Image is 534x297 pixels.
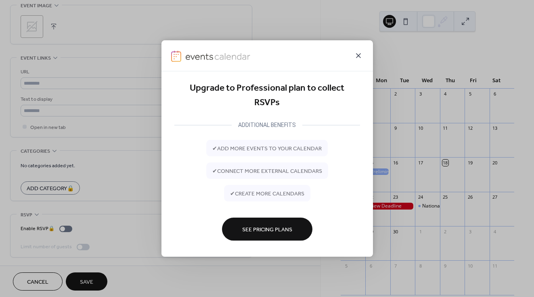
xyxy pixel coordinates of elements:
img: logo-icon [171,50,182,62]
span: ✔ connect more external calendars [212,167,322,176]
img: logo-type [185,50,251,62]
span: ✔ create more calendars [230,190,304,198]
div: ADDITIONAL BENEFITS [232,120,302,130]
button: See Pricing Plans [222,218,312,241]
span: ✔ add more events to your calendar [212,145,322,153]
div: Upgrade to Professional plan to collect RSVPs [174,81,360,110]
span: See Pricing Plans [242,226,292,234]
